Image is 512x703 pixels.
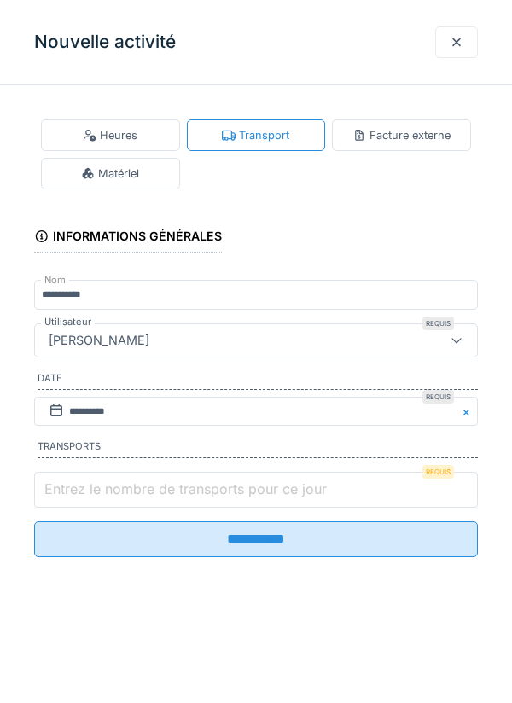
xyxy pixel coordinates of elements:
[41,479,330,499] label: Entrez le nombre de transports pour ce jour
[81,166,139,182] div: Matériel
[222,127,289,143] div: Transport
[42,331,156,350] div: [PERSON_NAME]
[41,273,69,288] label: Nom
[41,315,95,329] label: Utilisateur
[422,465,454,479] div: Requis
[459,397,478,427] button: Close
[34,32,176,53] h3: Nouvelle activité
[422,317,454,330] div: Requis
[38,439,478,458] label: Transports
[83,127,137,143] div: Heures
[34,224,222,253] div: Informations générales
[422,390,454,404] div: Requis
[38,371,478,390] label: Date
[352,127,451,143] div: Facture externe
